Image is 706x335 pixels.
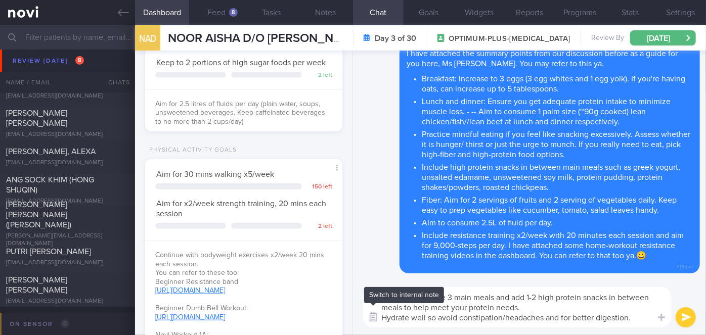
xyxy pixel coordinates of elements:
li: Practice mindful eating if you feel like snacking excessively. Assess whether it is hunger/ thirs... [422,127,693,160]
div: [EMAIL_ADDRESS][DOMAIN_NAME] [6,131,129,138]
div: 2 left [307,72,332,79]
span: [PERSON_NAME] [PERSON_NAME] ([PERSON_NAME]) [6,201,71,229]
li: Aim to consume 2.5L of fluid per day. [422,215,693,228]
span: You can refer to these too: [155,269,239,276]
span: PUTRI [PERSON_NAME] [6,248,91,256]
span: 0 [61,319,69,328]
span: I have attached the summary points from our discussion before as a guide for you here, Ms [PERSON... [407,50,678,68]
span: Sharon1 [6,47,33,56]
span: NOOR AISHA D/O [PERSON_NAME] [168,32,362,44]
span: Continue with bodyweight exercises x2/week 20 mins each session. [155,252,324,268]
span: Beginner Resistance band [155,278,238,285]
div: [EMAIL_ADDRESS][DOMAIN_NAME] [6,298,129,305]
span: Keep to 2 portions of high sugar foods per week [156,59,326,67]
button: [DATE] [630,30,696,45]
div: On sensor [7,317,72,331]
div: [PERSON_NAME][EMAIL_ADDRESS][DOMAIN_NAME] [6,232,129,248]
div: 8 [229,8,238,17]
div: [EMAIL_ADDRESS][DOMAIN_NAME] [6,92,129,100]
li: Breakfast: Increase to 3 eggs (3 egg whites and 1 egg yolk). If you're having oats, can increase ... [422,71,693,94]
span: [PERSON_NAME] [6,81,67,89]
div: [EMAIL_ADDRESS][DOMAIN_NAME] [6,159,129,167]
strong: Day 3 of 30 [375,33,417,43]
a: [URL][DOMAIN_NAME] [155,287,225,294]
div: 2 left [307,223,332,230]
span: Aim for 2.5 litres of fluids per day (plain water, soups, unsweetened beverages. Keep caffeinated... [155,101,325,125]
div: [EMAIL_ADDRESS][DOMAIN_NAME] [6,59,129,67]
div: Physical Activity Goals [145,147,237,154]
span: [PERSON_NAME] [PERSON_NAME] [6,276,67,294]
span: Aim for 30 mins walking x5/week [156,170,274,178]
li: Include high protein snacks in between main meals such as greek yogurt, unsalted edamame, unsweet... [422,160,693,193]
span: OPTIMUM-PLUS-[MEDICAL_DATA] [449,34,570,44]
li: Include resistance training x2/week with 20 minutes each session and aim for 9,000-steps per day.... [422,228,693,261]
span: Aim for x2/week strength training, 20 mins each session [156,200,326,218]
span: [PERSON_NAME] [PERSON_NAME] [6,109,67,127]
span: ANG SOCK KHIM (HONG SHUQIN) [6,176,94,194]
span: Review By [591,34,624,43]
span: Beginner Dumb Bell Workout: [155,305,248,312]
span: [PERSON_NAME], ALEXA [6,148,96,156]
a: [URL][DOMAIN_NAME] [155,314,225,321]
div: [EMAIL_ADDRESS][DOMAIN_NAME] [6,259,129,267]
div: [EMAIL_ADDRESS][DOMAIN_NAME] [6,198,129,205]
li: Lunch and dinner: Ensure you get adequate protein intake to minimize muscle loss. - -- Aim to con... [422,94,693,127]
li: Fiber: Aim for 2 servings of fruits and 2 serving of vegetables daily. Keep easy to prep vegetabl... [422,193,693,215]
span: 3:00pm [676,261,693,270]
div: NAD [133,19,163,58]
div: 150 left [307,183,332,191]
